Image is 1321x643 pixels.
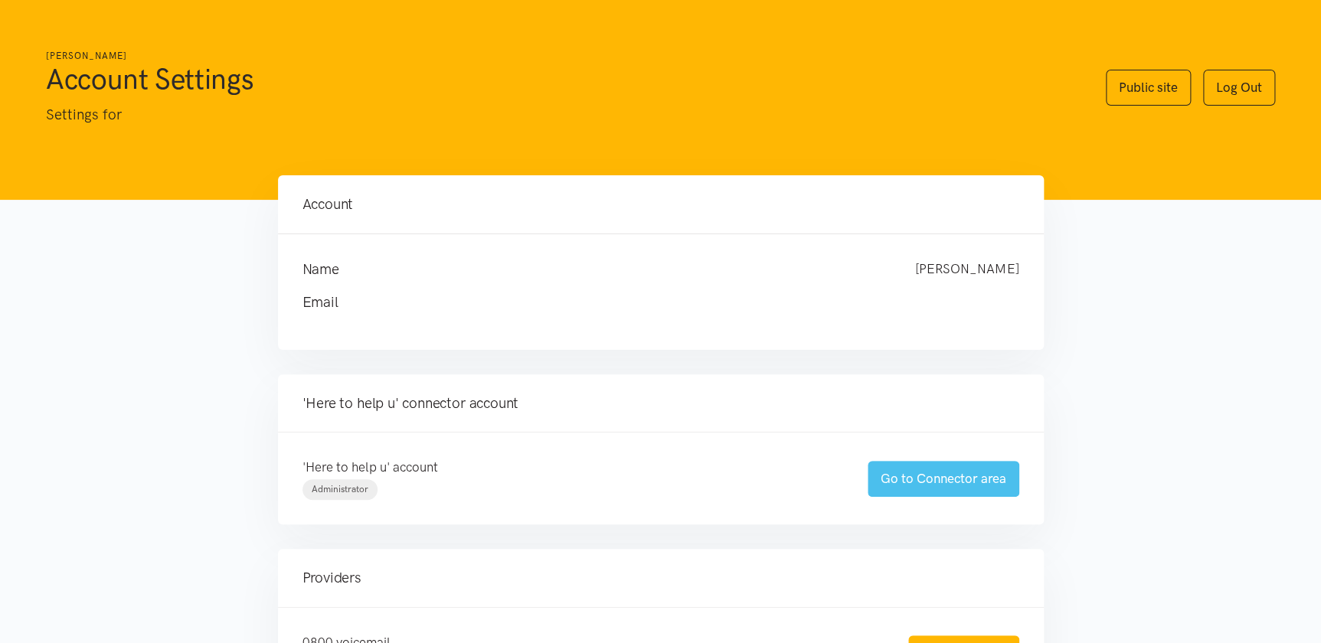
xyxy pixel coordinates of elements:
[1203,70,1275,106] a: Log Out
[46,103,1075,126] p: Settings for
[302,259,884,280] h4: Name
[312,484,368,494] span: Administrator
[1106,70,1191,106] a: Public site
[868,461,1019,497] a: Go to Connector area
[302,292,989,313] h4: Email
[302,457,837,478] p: 'Here to help u' account
[46,49,1075,64] h6: [PERSON_NAME]
[302,194,1019,215] h4: Account
[302,393,1019,414] h4: 'Here to help u' connector account
[46,60,1075,97] h1: Account Settings
[302,567,1019,589] h4: Providers
[900,259,1035,280] div: [PERSON_NAME]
